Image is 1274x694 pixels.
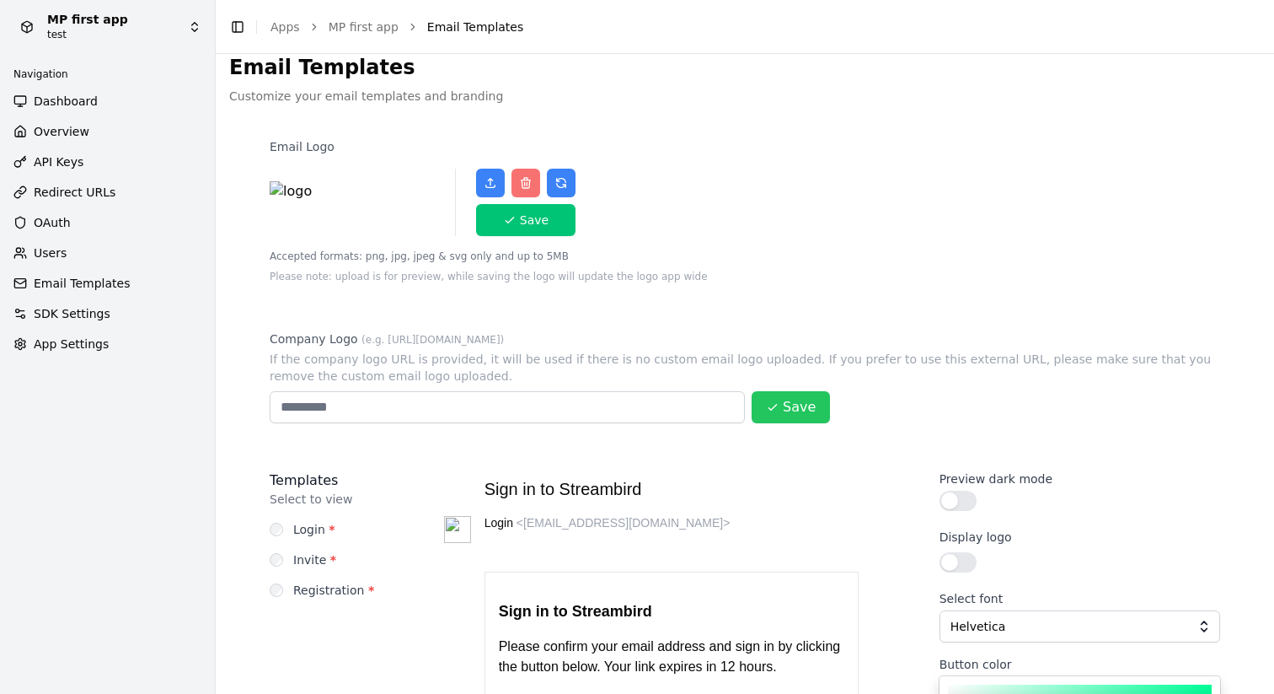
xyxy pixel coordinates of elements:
[270,181,438,223] img: logo
[270,19,523,35] nav: breadcrumb
[766,397,816,417] div: Save
[34,245,67,261] span: Users
[476,204,575,236] button: Save
[7,270,208,297] a: Email Templates
[34,123,89,140] span: Overview
[7,239,208,266] a: Users
[293,551,336,568] label: Invite
[503,212,549,229] div: Save
[270,20,300,34] a: Apps
[547,169,575,197] button: Reset logo
[34,305,110,322] span: SDK Settings
[270,351,1220,385] label: If the company logo URL is provided, it will be used if there is no custom email logo uploaded. I...
[47,28,181,41] span: test
[517,516,731,530] span: <[EMAIL_ADDRESS][DOMAIN_NAME]>
[7,179,208,206] a: Redirect URLs
[270,250,1220,263] p: Accepted formats: png, jpg, jpeg & svg only and up to 5MB
[34,214,71,231] span: OAuth
[427,19,523,35] span: Email Templates
[270,491,383,508] p: Select to view
[484,514,731,531] div: Login
[293,521,335,538] label: Login
[34,336,109,352] span: App Settings
[270,472,338,488] label: Templates
[270,331,1220,347] label: Company Logo
[7,148,208,175] a: API Keys
[229,88,1261,105] p: Customize your email templates and branding
[7,7,208,47] button: MP first apptest
[484,477,886,501] div: Sign in to Streambird
[293,582,374,599] label: Registration
[511,169,540,197] button: Remove logo
[7,331,208,358] a: App Settings
[270,270,1220,283] p: Please note: upload is for preview, while saving the logo will update the logo app wide
[7,61,208,88] div: Navigation
[329,19,399,35] a: MP first app
[476,169,505,197] label: Upload logo
[34,153,83,170] span: API Keys
[939,611,1220,643] button: Helvetica
[939,656,1220,673] label: Button color
[34,93,98,110] span: Dashboard
[499,600,844,623] div: Sign in to Streambird
[34,184,115,201] span: Redirect URLs
[939,471,1220,487] label: Preview dark mode
[229,54,1261,81] h2: Email Templates
[752,391,830,423] button: Save
[7,209,208,236] a: OAuth
[47,13,181,28] span: MP first app
[950,618,1186,635] span: Helvetica
[270,138,1220,155] label: Email Logo
[361,334,504,346] span: (e.g. [URL][DOMAIN_NAME])
[939,590,1220,607] label: Select font
[256,457,397,612] nav: Sidebar
[7,300,208,327] a: SDK Settings
[499,637,844,677] div: Please confirm your email address and sign in by clicking the button below. Your link expires in ...
[7,118,208,145] a: Overview
[939,529,1220,546] label: Display logo
[7,88,208,115] a: Dashboard
[34,275,130,292] span: Email Templates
